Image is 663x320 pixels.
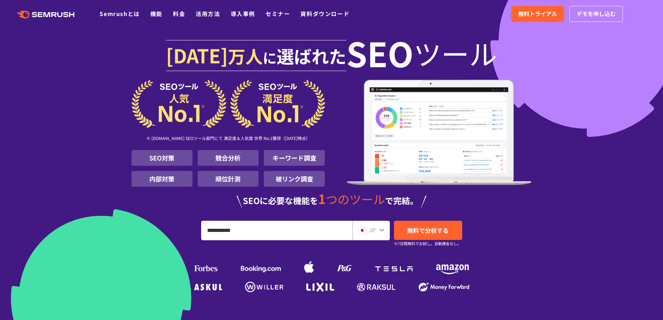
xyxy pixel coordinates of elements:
[394,240,461,247] small: ※7日間無料でお試し。自動課金なし。
[326,190,385,208] span: つのツール
[577,9,616,18] span: デモを申し込む
[100,9,140,18] a: Semrushとは
[132,171,192,187] li: 内部対策
[264,150,325,166] li: キーワード調査
[300,9,349,18] a: 資料ダウンロード
[132,192,532,208] div: SEOに必要な機能を
[228,43,263,68] span: 万人
[202,221,352,240] input: URL、キーワードを入力してください
[413,39,497,67] span: ツール
[369,226,376,234] span: JP
[132,128,325,150] div: ※ [DOMAIN_NAME] SEOツール部門にて 満足度＆人気度 世界 No.1獲得（[DATE]時点）
[277,43,346,68] span: 選ばれた
[198,150,259,166] li: 競合分析
[318,189,326,208] span: 1
[569,6,623,22] a: デモを申し込む
[132,150,192,166] li: SEO対策
[394,221,462,240] a: 無料で分析する
[263,47,277,68] span: に
[385,194,418,206] span: で完結。
[231,9,255,18] a: 導入事例
[518,9,557,18] span: 無料トライアル
[346,39,413,67] span: SEO
[173,9,185,18] a: 料金
[150,9,163,18] a: 機能
[266,9,290,18] a: セミナー
[198,171,259,187] li: 順位計測
[407,226,449,235] span: 無料で分析する
[196,9,220,18] a: 活用方法
[264,171,325,187] li: 被リンク調査
[511,6,564,22] a: 無料トライアル
[166,41,228,69] span: [DATE]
